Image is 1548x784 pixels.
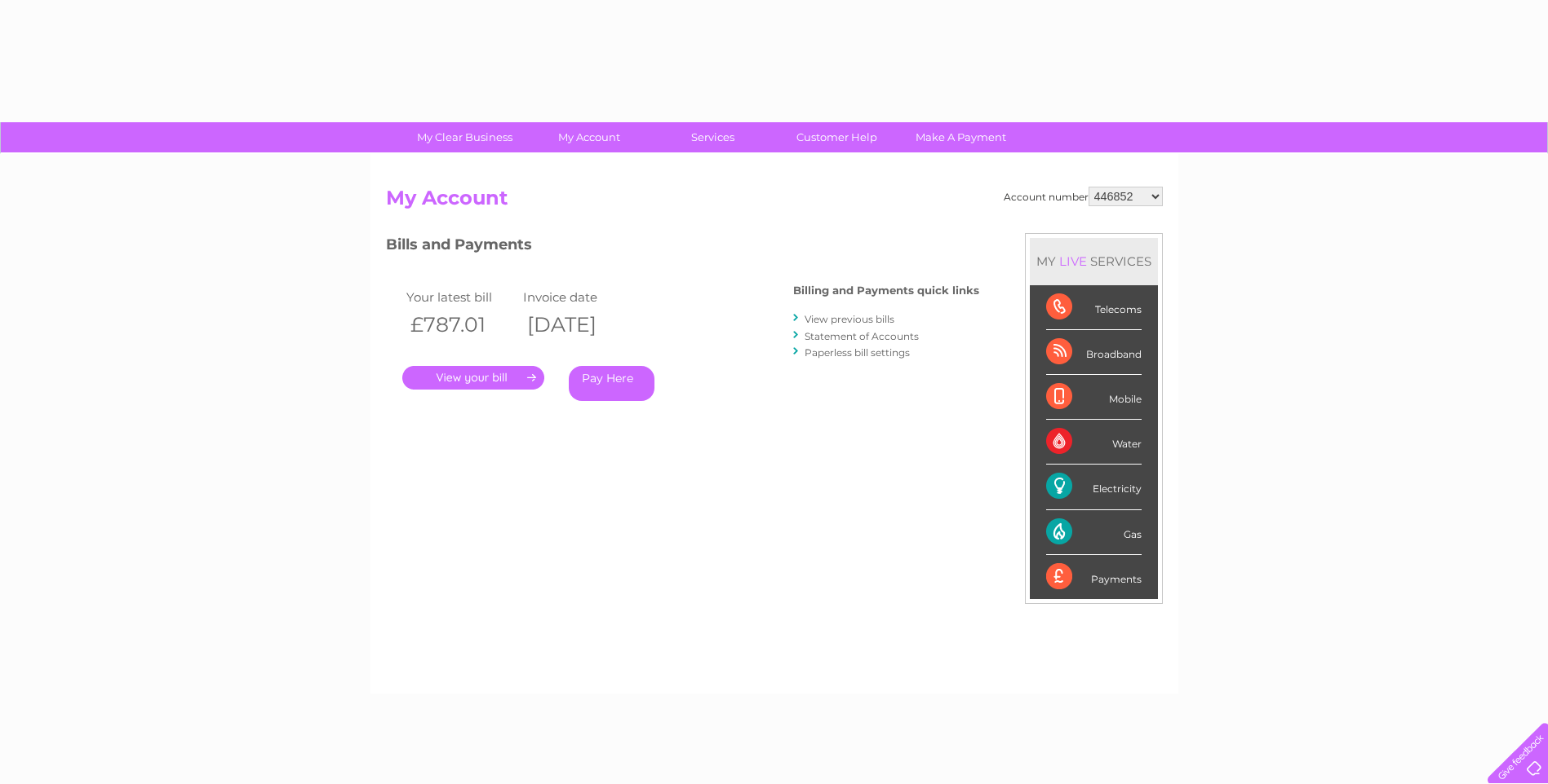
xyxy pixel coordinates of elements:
[1046,510,1142,555] div: Gas
[805,313,894,325] a: View previous bills
[1056,253,1090,269] div: LIVE
[402,366,544,390] a: .
[770,122,904,152] a: Customer Help
[894,122,1028,152] a: Make A Payment
[1046,465,1142,509] div: Electricity
[1046,420,1142,465] div: Water
[1004,187,1163,206] div: Account number
[793,284,979,297] h4: Billing and Payments quick links
[1046,375,1142,420] div: Mobile
[1030,238,1158,284] div: MY SERVICES
[521,122,656,152] a: My Account
[805,346,910,359] a: Paperless bill settings
[1046,285,1142,330] div: Telecoms
[805,330,919,342] a: Statement of Accounts
[397,122,532,152] a: My Clear Business
[386,187,1163,218] h2: My Account
[519,308,636,341] th: [DATE]
[1046,555,1142,599] div: Payments
[402,286,520,308] td: Your latest bill
[519,286,636,308] td: Invoice date
[402,308,520,341] th: £787.01
[386,233,979,262] h3: Bills and Payments
[645,122,780,152] a: Services
[1046,330,1142,375] div: Broadband
[569,366,654,401] a: Pay Here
